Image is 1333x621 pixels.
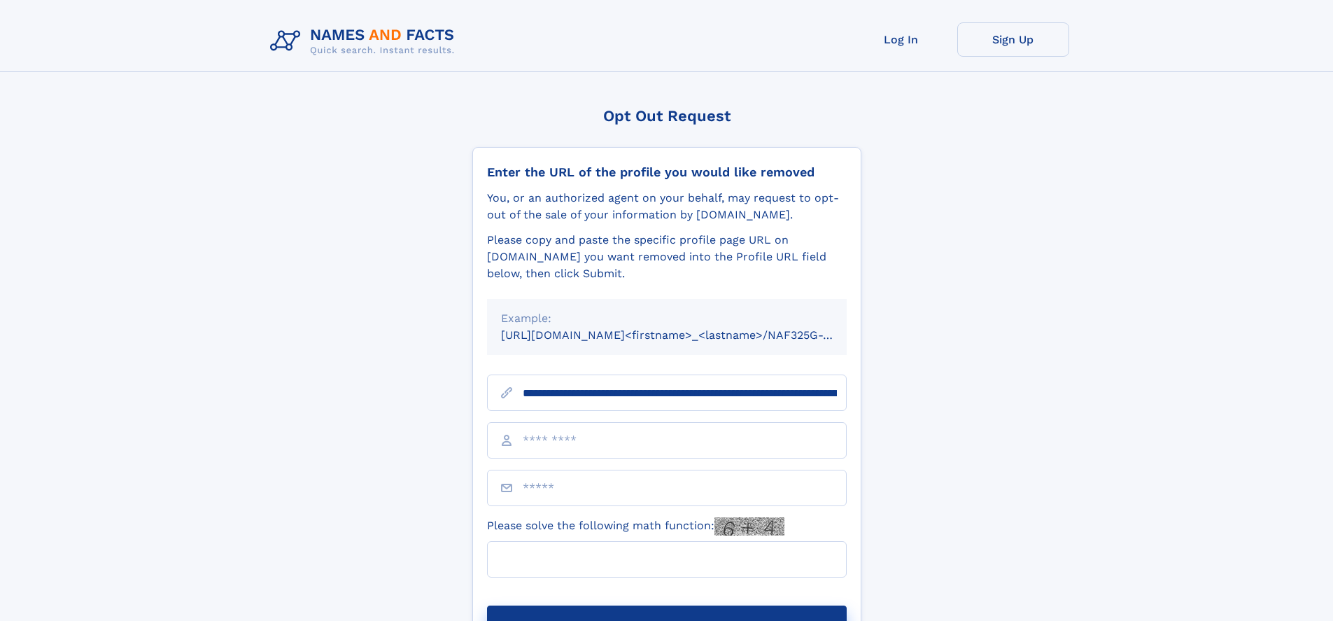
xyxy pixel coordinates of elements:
[501,310,833,327] div: Example:
[845,22,957,57] a: Log In
[265,22,466,60] img: Logo Names and Facts
[487,517,784,536] label: Please solve the following math function:
[472,107,861,125] div: Opt Out Request
[487,165,847,180] div: Enter the URL of the profile you would like removed
[501,328,873,342] small: [URL][DOMAIN_NAME]<firstname>_<lastname>/NAF325G-xxxxxxxx
[487,190,847,223] div: You, or an authorized agent on your behalf, may request to opt-out of the sale of your informatio...
[957,22,1069,57] a: Sign Up
[487,232,847,282] div: Please copy and paste the specific profile page URL on [DOMAIN_NAME] you want removed into the Pr...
